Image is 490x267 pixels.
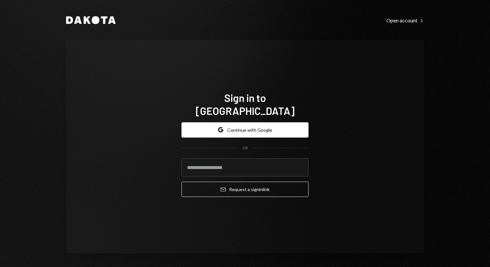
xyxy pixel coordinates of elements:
a: Open account [386,17,424,24]
button: Request a signinlink [181,182,309,197]
div: OR [242,145,248,151]
h1: Sign in to [GEOGRAPHIC_DATA] [181,91,309,117]
button: Continue with Google [181,122,309,138]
